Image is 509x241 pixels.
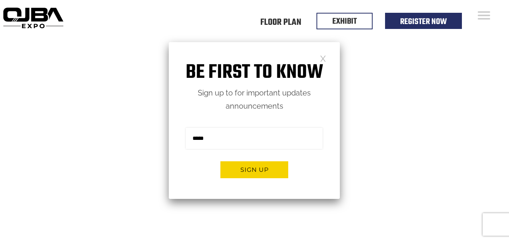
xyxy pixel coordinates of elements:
a: EXHIBIT [332,15,357,28]
p: Sign up to for important updates announcements [169,86,340,113]
a: Register Now [400,15,447,28]
button: Sign up [220,161,288,178]
a: Close [320,55,326,61]
h1: Be first to know [169,61,340,85]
